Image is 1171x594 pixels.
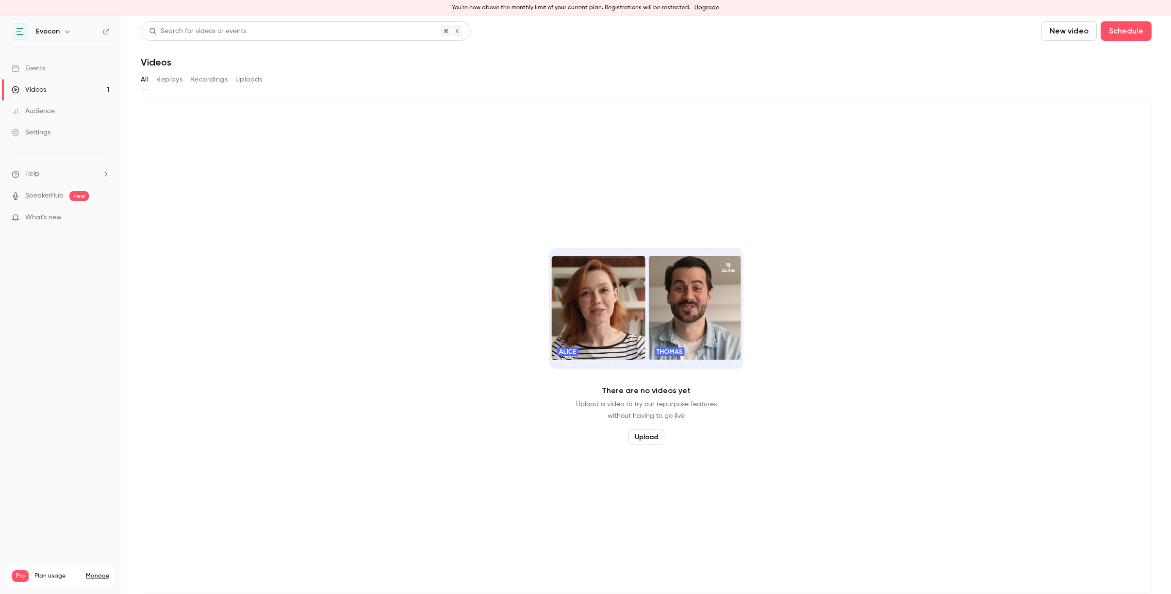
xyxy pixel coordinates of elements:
h1: Videos [141,56,171,68]
div: Search for videos or events [149,26,246,36]
button: Schedule [1101,21,1152,41]
span: What's new [25,213,62,223]
iframe: Noticeable Trigger [98,214,110,222]
button: Replays [156,72,182,87]
h6: Evocon [36,27,60,36]
button: All [141,72,148,87]
span: Help [25,169,39,179]
p: There are no videos yet [602,385,691,396]
a: SpeakerHub [25,191,64,201]
p: Upload a video to try our repurpose features without having to go live [576,398,717,422]
button: Upload [628,429,664,445]
div: Events [12,64,45,73]
a: Manage [86,572,109,580]
button: Uploads [235,72,263,87]
a: Upgrade [694,4,719,12]
section: Videos [141,21,1152,588]
img: Evocon [12,24,28,39]
span: Plan usage [34,572,80,580]
div: Videos [12,85,46,95]
button: Recordings [190,72,228,87]
button: New video [1041,21,1097,41]
div: Audience [12,106,55,116]
div: Settings [12,128,50,137]
span: Pro [12,570,29,582]
span: new [69,191,89,201]
li: help-dropdown-opener [12,169,110,179]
